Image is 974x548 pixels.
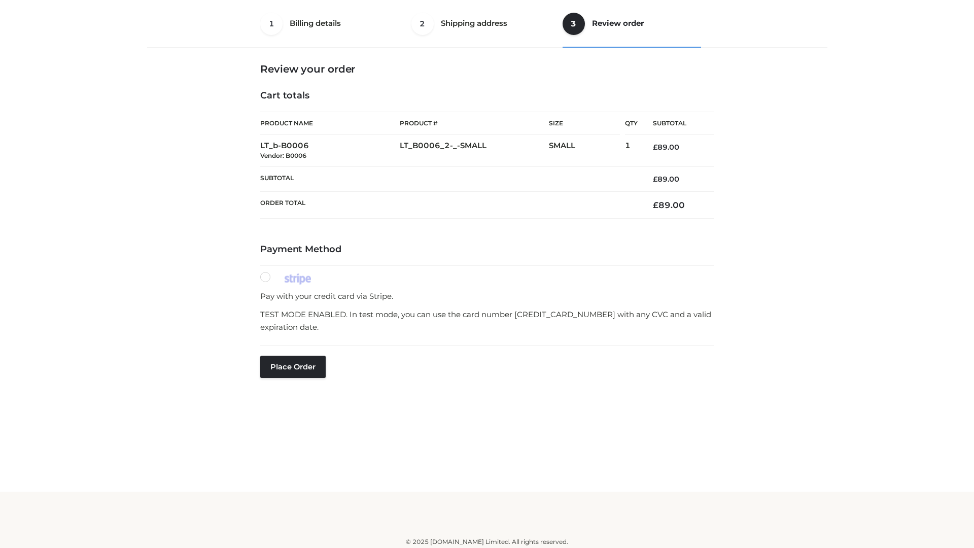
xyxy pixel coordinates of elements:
[260,112,400,135] th: Product Name
[260,166,638,191] th: Subtotal
[400,112,549,135] th: Product #
[260,356,326,378] button: Place order
[638,112,714,135] th: Subtotal
[549,135,625,167] td: SMALL
[260,244,714,255] h4: Payment Method
[625,112,638,135] th: Qty
[260,290,714,303] p: Pay with your credit card via Stripe.
[653,200,658,210] span: £
[260,308,714,334] p: TEST MODE ENABLED. In test mode, you can use the card number [CREDIT_CARD_NUMBER] with any CVC an...
[653,175,657,184] span: £
[260,63,714,75] h3: Review your order
[260,152,306,159] small: Vendor: B0006
[653,200,685,210] bdi: 89.00
[653,143,679,152] bdi: 89.00
[549,112,620,135] th: Size
[400,135,549,167] td: LT_B0006_2-_-SMALL
[625,135,638,167] td: 1
[653,175,679,184] bdi: 89.00
[151,537,823,547] div: © 2025 [DOMAIN_NAME] Limited. All rights reserved.
[260,135,400,167] td: LT_b-B0006
[260,90,714,101] h4: Cart totals
[653,143,657,152] span: £
[260,192,638,219] th: Order Total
